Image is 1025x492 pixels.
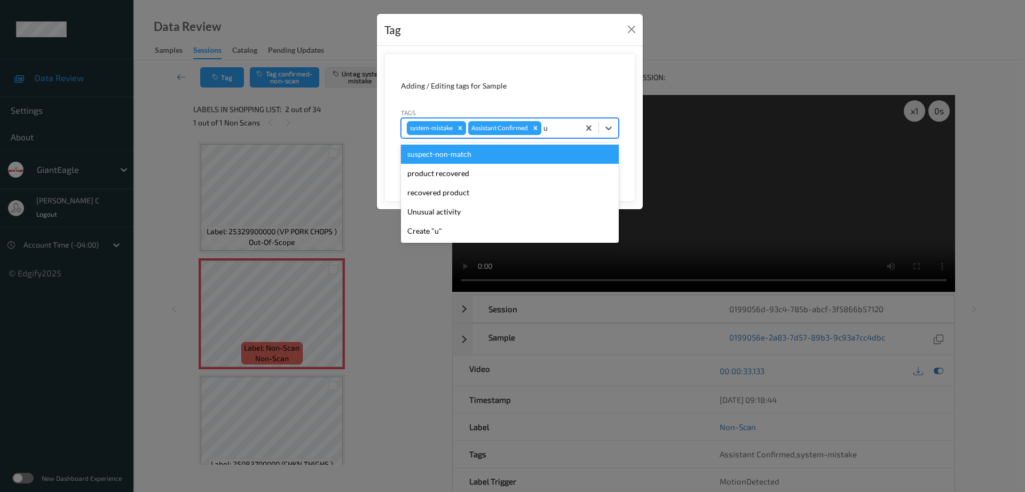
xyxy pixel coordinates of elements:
div: Remove system-mistake [454,121,466,135]
div: Unusual activity [401,202,619,221]
div: Remove Assistant Confirmed [530,121,541,135]
div: system-mistake [407,121,454,135]
div: Create "u" [401,221,619,241]
div: suspect-non-match [401,145,619,164]
div: Assistant Confirmed [468,121,530,135]
label: Tags [401,108,416,117]
div: product recovered [401,164,619,183]
div: recovered product [401,183,619,202]
div: Tag [384,21,401,38]
div: Adding / Editing tags for Sample [401,81,619,91]
button: Close [624,22,639,37]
